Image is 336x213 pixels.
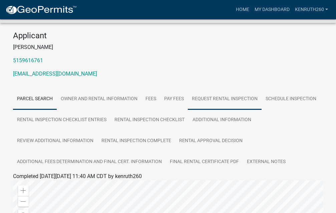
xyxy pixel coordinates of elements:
[160,89,188,110] a: Pay Fees
[18,196,29,207] div: Zoom out
[57,89,141,110] a: Owner and Rental Information
[233,3,252,16] a: Home
[262,89,320,110] a: Schedule Inspection
[252,3,292,16] a: My Dashboard
[13,151,166,173] a: Additional Fees Determination and Final Cert. Information
[188,89,262,110] a: Request Rental Inspection
[13,89,57,110] a: Parcel search
[13,109,110,131] a: Rental Inspection Checklist Entries
[18,185,29,196] div: Zoom in
[97,130,175,152] a: Rental Inspection Complete
[189,109,255,131] a: Additional Information
[13,43,323,51] p: [PERSON_NAME]
[292,3,331,16] a: kenruth260
[166,151,243,173] a: Final Rental Certificate PDF
[175,130,247,152] a: Rental Approval Decision
[243,151,290,173] a: External Notes
[13,71,97,77] a: [EMAIL_ADDRESS][DOMAIN_NAME]
[13,173,142,179] span: Completed [DATE][DATE] 11:40 AM CDT by kenruth260
[13,31,323,41] h4: Applicant
[141,89,160,110] a: Fees
[13,130,97,152] a: Review Additional Information
[13,57,43,64] a: 5159616761
[110,109,189,131] a: Rental Inspection Checklist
